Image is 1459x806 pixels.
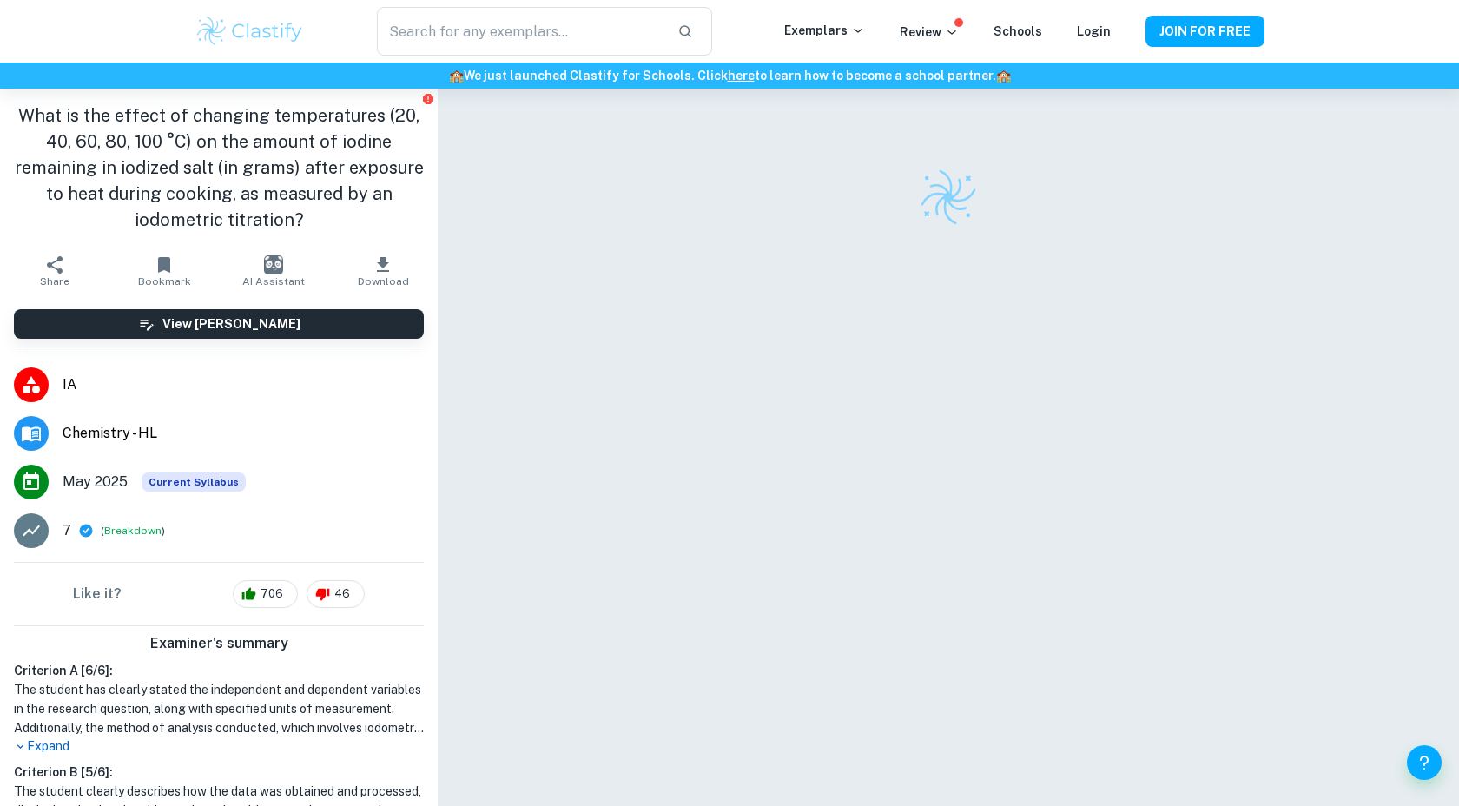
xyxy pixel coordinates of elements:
span: IA [63,374,424,395]
img: Clastify logo [195,14,305,49]
p: Expand [14,737,424,756]
div: 46 [307,580,365,608]
button: Bookmark [109,247,219,295]
button: Download [328,247,438,295]
span: ( ) [101,523,165,539]
img: AI Assistant [264,255,283,274]
button: AI Assistant [219,247,328,295]
input: Search for any exemplars... [377,7,663,56]
h1: The student has clearly stated the independent and dependent variables in the research question, ... [14,680,424,737]
h6: Criterion A [ 6 / 6 ]: [14,661,424,680]
h6: We just launched Clastify for Schools. Click to learn how to become a school partner. [3,66,1456,85]
a: Login [1077,24,1111,38]
span: Download [358,275,409,287]
h6: Criterion B [ 5 / 6 ]: [14,763,424,782]
span: May 2025 [63,472,128,492]
button: Report issue [421,92,434,105]
button: JOIN FOR FREE [1145,16,1264,47]
span: Current Syllabus [142,472,246,492]
p: 7 [63,520,71,541]
h6: Examiner's summary [7,633,431,654]
div: This exemplar is based on the current syllabus. Feel free to refer to it for inspiration/ideas wh... [142,472,246,492]
span: Share [40,275,69,287]
p: Review [900,23,959,42]
p: Exemplars [784,21,865,40]
a: here [728,69,755,83]
button: View [PERSON_NAME] [14,309,424,339]
span: Bookmark [138,275,191,287]
button: Breakdown [104,523,162,538]
h1: What is the effect of changing temperatures (20, 40, 60, 80, 100 °C) on the amount of iodine rema... [14,102,424,233]
img: Clastify logo [918,167,979,228]
span: Chemistry - HL [63,423,424,444]
h6: View [PERSON_NAME] [162,314,300,334]
button: Help and Feedback [1407,745,1442,780]
span: 🏫 [449,69,464,83]
span: 46 [325,585,360,603]
span: 706 [251,585,293,603]
div: 706 [233,580,298,608]
span: 🏫 [996,69,1011,83]
a: Schools [994,24,1042,38]
span: AI Assistant [242,275,305,287]
h6: Like it? [73,584,122,604]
